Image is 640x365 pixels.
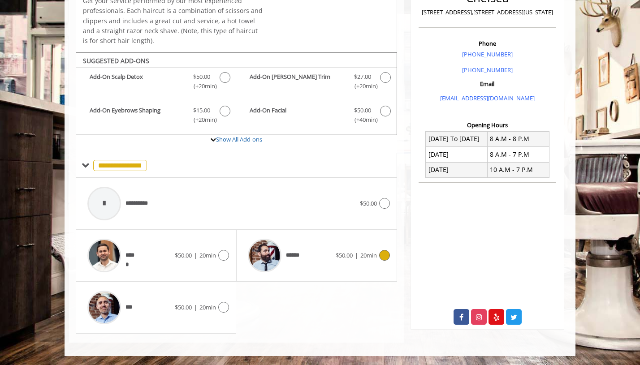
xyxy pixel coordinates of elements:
span: (+20min ) [189,115,215,125]
div: The Made Man Senior Barber Haircut Add-onS [76,52,397,136]
b: SUGGESTED ADD-ONS [83,56,149,65]
span: 20min [360,251,377,259]
p: [STREET_ADDRESS],[STREET_ADDRESS][US_STATE] [421,8,554,17]
label: Add-On Beard Trim [241,72,392,93]
a: [PHONE_NUMBER] [462,66,513,74]
span: $50.00 [336,251,353,259]
a: Show All Add-ons [216,135,262,143]
span: | [355,251,358,259]
span: $15.00 [193,106,210,115]
span: $50.00 [354,106,371,115]
label: Add-On Eyebrows Shaping [81,106,231,127]
label: Add-On Facial [241,106,392,127]
b: Add-On Facial [250,106,345,125]
a: [EMAIL_ADDRESS][DOMAIN_NAME] [440,94,535,102]
td: [DATE] [426,162,488,177]
span: $50.00 [360,199,377,207]
h3: Opening Hours [419,122,556,128]
span: (+20min ) [349,82,376,91]
span: $50.00 [175,251,192,259]
td: [DATE] [426,147,488,162]
b: Add-On Scalp Detox [90,72,184,91]
label: Add-On Scalp Detox [81,72,231,93]
span: 20min [199,303,216,311]
td: 8 A.M - 7 P.M [487,147,549,162]
b: Add-On [PERSON_NAME] Trim [250,72,345,91]
span: $50.00 [175,303,192,311]
h3: Email [421,81,554,87]
span: 20min [199,251,216,259]
span: (+20min ) [189,82,215,91]
span: | [194,251,197,259]
span: $50.00 [193,72,210,82]
td: 8 A.M - 8 P.M [487,131,549,146]
a: [PHONE_NUMBER] [462,50,513,58]
b: Add-On Eyebrows Shaping [90,106,184,125]
span: $27.00 [354,72,371,82]
span: | [194,303,197,311]
span: (+40min ) [349,115,376,125]
h3: Phone [421,40,554,47]
td: 10 A.M - 7 P.M [487,162,549,177]
td: [DATE] To [DATE] [426,131,488,146]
